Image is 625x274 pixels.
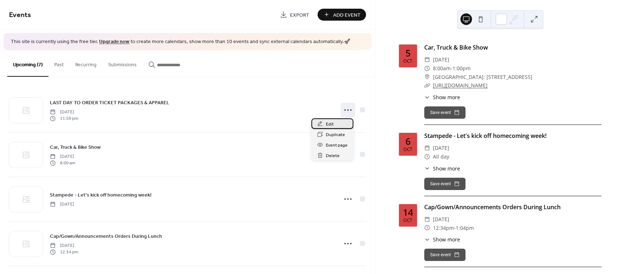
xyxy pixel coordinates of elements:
[69,50,102,76] button: Recurring
[7,50,48,77] button: Upcoming (7)
[290,11,309,19] span: Export
[424,93,430,101] div: ​
[433,64,451,73] span: 8:00am
[424,236,460,243] button: ​Show more
[424,165,460,172] button: ​Show more
[424,81,430,90] div: ​
[11,38,350,46] span: This site is currently using the free tier. to create more calendars, show more than 10 events an...
[318,9,366,21] button: Add Event
[48,50,69,76] button: Past
[424,152,430,161] div: ​
[50,232,162,240] a: Cap/Gown/Announcements Orders During Lunch
[424,55,430,64] div: ​
[424,64,430,73] div: ​
[424,73,430,81] div: ​
[403,147,412,152] div: Oct
[433,152,449,161] span: All day
[50,201,74,207] span: [DATE]
[326,152,340,160] span: Delete
[424,178,465,190] button: Save event
[433,236,460,243] span: Show more
[424,236,430,243] div: ​
[433,215,449,224] span: [DATE]
[333,11,361,19] span: Add Event
[50,160,75,166] span: 8:00 am
[405,137,411,146] div: 6
[452,64,471,73] span: 1:00pm
[424,224,430,232] div: ​
[50,115,78,122] span: 11:59 pm
[424,203,601,211] div: Cap/Gown/Announcements Orders During Lunch
[424,215,430,224] div: ​
[424,43,488,51] a: Car, Truck & Bike Show
[326,142,348,149] span: Event page
[424,106,465,119] button: Save event
[50,153,75,160] span: [DATE]
[50,98,169,107] a: LAST DAY TO ORDER TICKET PACKAGES & APPAREL
[456,224,474,232] span: 1:04pm
[433,73,532,81] span: [GEOGRAPHIC_DATA]: [STREET_ADDRESS]
[50,99,169,106] span: LAST DAY TO ORDER TICKET PACKAGES & APPAREL
[433,224,454,232] span: 12:34pm
[433,165,460,172] span: Show more
[99,37,129,47] a: Upgrade now
[50,249,78,256] span: 12:34 pm
[50,242,78,249] span: [DATE]
[433,144,449,152] span: [DATE]
[454,224,456,232] span: -
[424,144,430,152] div: ​
[326,131,345,139] span: Duplicate
[424,93,460,101] button: ​Show more
[403,208,413,217] div: 14
[326,121,334,128] span: Edit
[424,249,465,261] button: Save event
[433,93,460,101] span: Show more
[50,143,101,151] a: Car, Truck & Bike Show
[424,165,430,172] div: ​
[451,64,452,73] span: -
[50,191,152,199] a: Stampede - Let's kick off homecoming week!
[405,49,411,58] div: 5
[275,9,315,21] a: Export
[9,8,31,22] span: Events
[102,50,143,76] button: Submissions
[433,55,449,64] span: [DATE]
[433,82,488,89] a: [URL][DOMAIN_NAME]
[403,59,412,64] div: Oct
[424,131,601,140] div: Stampede - Let's kick off homecoming week!
[403,218,412,223] div: Oct
[50,109,78,115] span: [DATE]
